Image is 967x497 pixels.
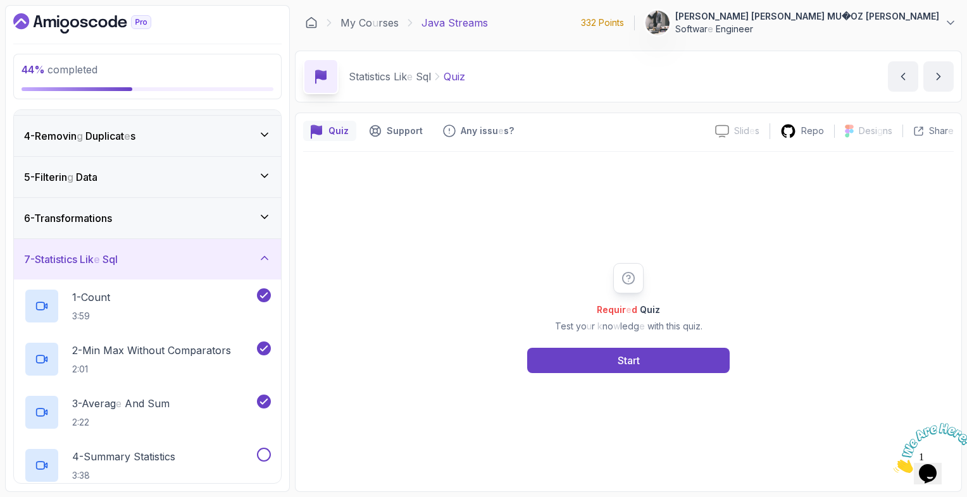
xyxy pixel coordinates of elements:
[675,23,708,34] readpronunciation-span: Softwar
[504,125,509,136] readpronunciation-span: s
[76,171,97,183] readpronunciation-word: Data
[13,13,180,34] a: Dashboard
[647,321,664,331] readpronunciation-word: with
[755,125,759,136] readpronunciation-span: s
[72,310,110,322] p: 3:59
[84,450,130,463] readpronunciation-word: Summary
[134,450,175,463] readpronunciation-word: Statistics
[124,130,130,142] readpronunciation-span: e
[340,15,399,30] a: My Courses
[749,125,755,136] readpronunciation-span: e
[116,397,122,410] readpronunciation-span: e
[14,157,281,197] button: 5-Filtering Data
[626,304,632,315] readpronunciation-span: e
[632,304,637,315] readpronunciation-span: d
[851,11,863,21] readpronunciation-word: OZ
[701,321,702,331] readpronunciation-span: .
[461,125,477,136] readpronunciation-word: Any
[72,290,110,305] p: 1 -
[620,321,639,331] readpronunciation-span: ledg
[597,304,626,315] readpronunciation-span: Requir
[328,125,349,137] p: Quiz
[416,70,431,83] readpronunciation-word: Sql
[24,211,112,226] h3: 6 -
[24,395,271,430] button: 3-Average And Sum2:22
[801,125,824,136] readpronunciation-word: Repo
[587,321,592,331] readpronunciation-span: u
[889,418,967,478] iframe: chat widget
[675,11,749,21] readpronunciation-word: [PERSON_NAME]
[751,11,825,21] readpronunciation-word: [PERSON_NAME]
[24,341,271,377] button: 2-Min Max Without Comparators2:01
[34,212,112,224] readpronunciation-word: Transformations
[859,125,877,136] readpronunciation-span: Desi
[77,130,83,142] readpronunciation-span: g
[72,363,231,376] p: 2:01
[639,321,645,331] readpronunciation-span: e
[35,171,67,183] readpronunciation-span: Filterin
[640,304,660,315] readpronunciation-word: Quiz
[5,5,84,55] img: Chat attention grabber
[581,16,624,29] p: 332
[555,321,573,331] readpronunciation-word: Test
[394,70,407,83] readpronunciation-span: Lik
[14,239,281,279] button: 7-Statistics Like Sql
[24,288,271,324] button: 1-Count3:59
[498,125,504,136] readpronunciation-span: e
[842,11,851,21] readpronunciation-span: �
[866,11,939,21] readpronunciation-word: [PERSON_NAME]
[602,321,613,331] readpronunciation-span: no
[480,125,498,136] readpronunciation-span: issu
[448,16,488,29] readpronunciation-word: Streams
[168,344,231,357] readpronunciation-word: Comparators
[509,125,514,136] readpronunciation-span: ?
[24,169,97,185] h3: 5 -
[35,130,77,142] readpronunciation-span: Removin
[708,23,713,34] readpronunciation-span: e
[72,396,170,411] p: 3 -
[444,69,465,84] p: Quiz
[599,17,624,28] readpronunciation-word: Points
[94,253,100,266] readpronunciation-span: e
[47,63,97,76] readpronunciation-word: completed
[82,397,116,410] readpronunciation-span: Averag
[827,11,842,21] readpronunciation-word: MU
[24,128,135,144] h3: 4 -
[770,123,834,139] a: Repo
[14,116,281,156] button: 4-Removing Duplicates
[407,70,413,83] readpronunciation-span: e
[22,63,45,76] span: 44 %
[883,125,892,136] readpronunciation-span: ns
[613,321,620,331] readpronunciation-span: w
[85,130,124,142] readpronunciation-span: Duplicat
[361,121,430,141] button: Support button
[67,171,73,183] readpronunciation-span: g
[646,11,670,35] img: user profile image
[125,397,144,410] readpronunciation-word: And
[683,321,701,331] readpronunciation-word: quiz
[597,321,602,331] readpronunciation-span: k
[576,321,587,331] readpronunciation-span: yo
[5,5,10,16] span: 1
[421,16,445,29] readpronunciation-word: Java
[81,291,110,304] readpronunciation-word: Count
[24,252,118,267] h3: 7 -
[24,448,271,483] button: 4-Summary Statistics3:38
[435,121,521,141] button: Feedback button
[127,344,165,357] readpronunciation-word: Without
[82,344,100,357] readpronunciation-word: Min
[303,121,356,141] button: quiz button
[80,253,94,266] readpronunciation-span: Lik
[948,125,954,136] readpronunciation-span: e
[130,130,135,142] readpronunciation-span: s
[305,16,318,29] a: Dashboard
[929,125,948,136] readpronunciation-span: Shar
[372,16,378,29] readpronunciation-span: u
[72,449,175,464] p: 4 -
[35,253,77,266] readpronunciation-word: Statistics
[72,469,175,482] p: 3:38
[716,23,753,34] readpronunciation-word: Engineer
[888,61,918,92] button: previous content
[527,348,730,373] button: Start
